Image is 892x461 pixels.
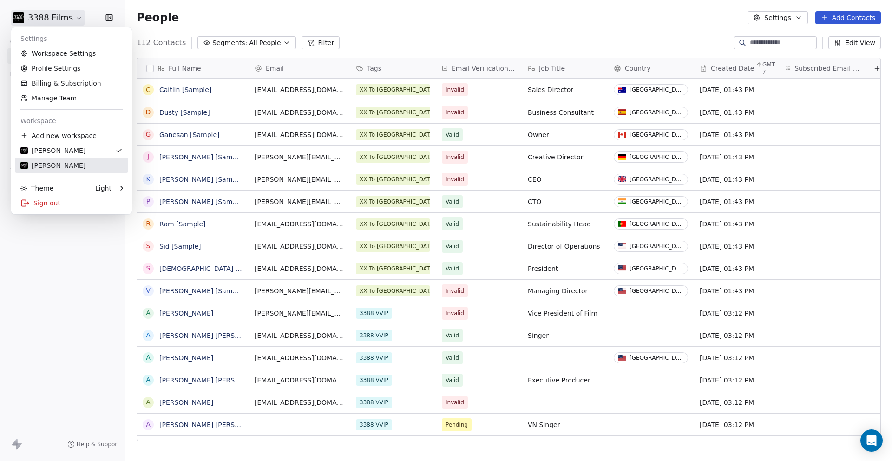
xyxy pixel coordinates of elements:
div: Workspace [15,113,128,128]
img: 3388Films_Logo_White.jpg [20,147,28,154]
div: Add new workspace [15,128,128,143]
a: Manage Team [15,91,128,105]
div: Sign out [15,196,128,211]
a: Billing & Subscription [15,76,128,91]
div: [PERSON_NAME] [20,146,85,155]
a: Workspace Settings [15,46,128,61]
div: [PERSON_NAME] [20,161,85,170]
div: Theme [20,184,53,193]
div: Light [95,184,111,193]
a: Profile Settings [15,61,128,76]
div: Settings [15,31,128,46]
img: 3388Films_Logo_White.jpg [20,162,28,169]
